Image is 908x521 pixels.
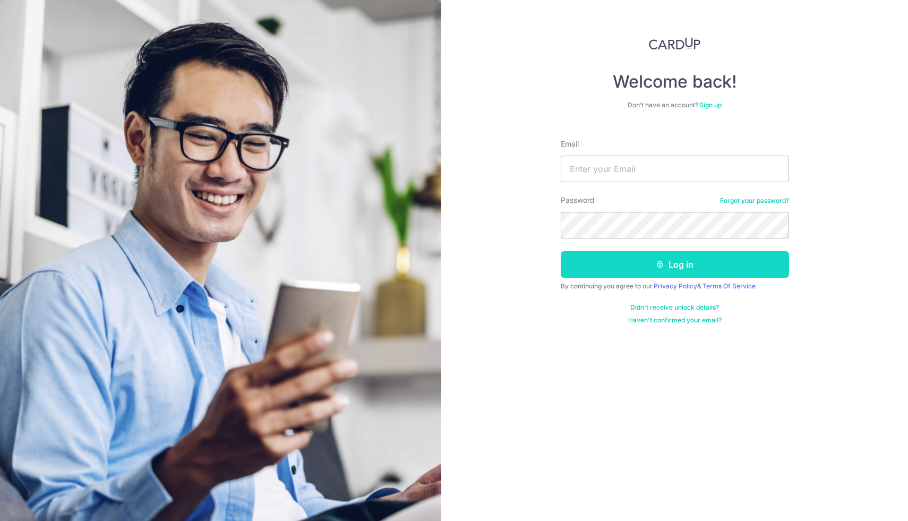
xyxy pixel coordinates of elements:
button: Log in [561,251,789,278]
a: Forgot your password? [720,197,789,205]
div: Don’t have an account? [561,101,789,109]
a: Sign up [699,101,722,109]
a: Haven't confirmed your email? [628,316,722,324]
img: CardUp Logo [649,37,701,50]
div: By continuing you agree to our & [561,282,789,291]
a: Didn't receive unlock details? [630,303,719,312]
h4: Welcome back! [561,71,789,92]
a: Terms Of Service [703,282,756,290]
label: Email [561,139,579,149]
input: Enter your Email [561,156,789,182]
a: Privacy Policy [654,282,697,290]
label: Password [561,195,595,206]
